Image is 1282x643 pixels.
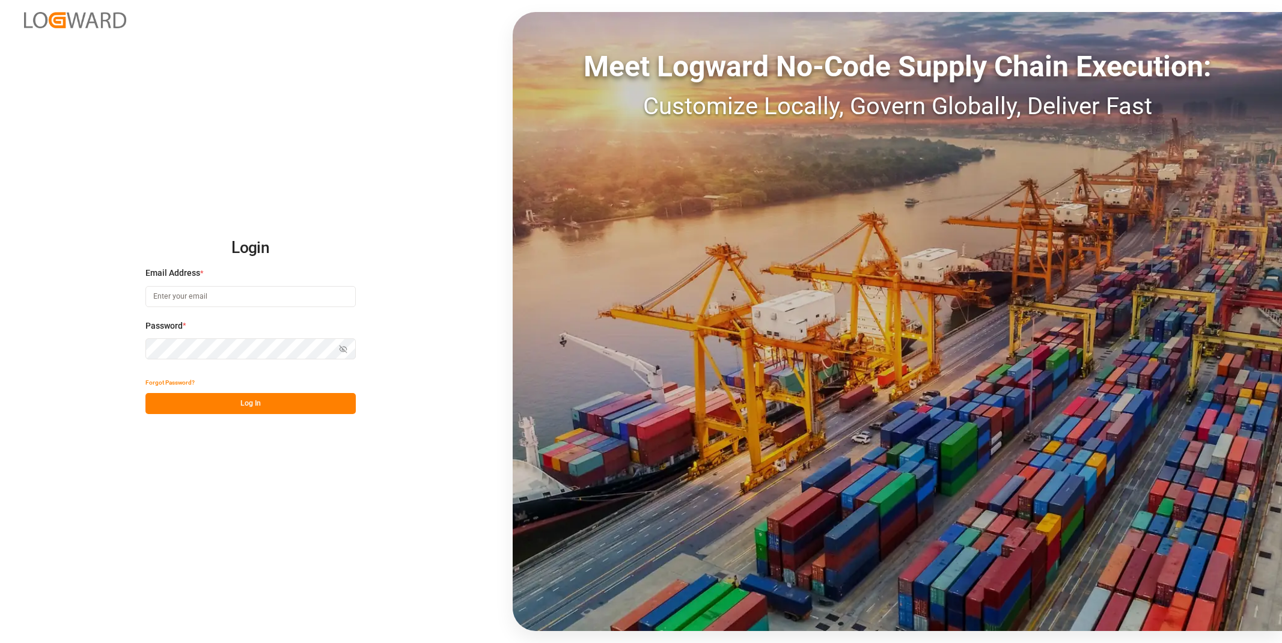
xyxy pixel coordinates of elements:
[145,286,356,307] input: Enter your email
[24,12,126,28] img: Logward_new_orange.png
[513,45,1282,88] div: Meet Logward No-Code Supply Chain Execution:
[145,372,195,393] button: Forgot Password?
[145,393,356,414] button: Log In
[145,229,356,267] h2: Login
[513,88,1282,124] div: Customize Locally, Govern Globally, Deliver Fast
[145,267,200,279] span: Email Address
[145,320,183,332] span: Password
